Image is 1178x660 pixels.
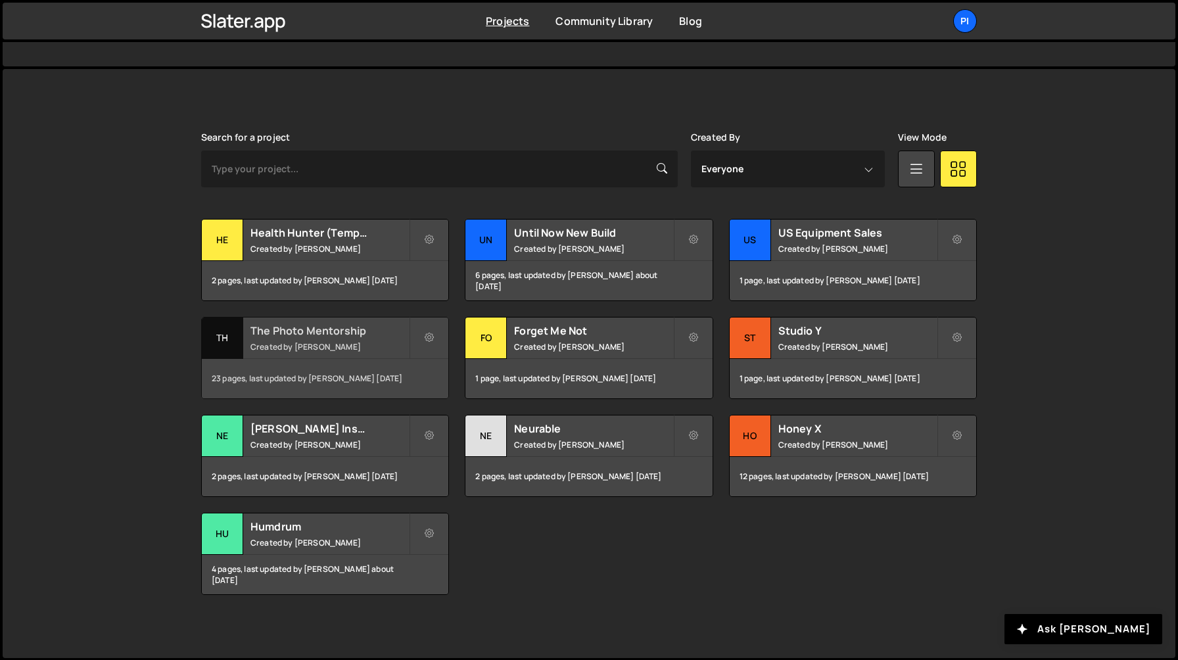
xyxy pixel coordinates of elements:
[730,261,976,300] div: 1 page, last updated by [PERSON_NAME] [DATE]
[730,318,771,359] div: St
[465,415,713,497] a: Ne Neurable Created by [PERSON_NAME] 2 pages, last updated by [PERSON_NAME] [DATE]
[250,341,409,352] small: Created by [PERSON_NAME]
[465,220,507,261] div: Un
[514,225,672,240] h2: Until Now New Build
[465,261,712,300] div: 6 pages, last updated by [PERSON_NAME] about [DATE]
[201,317,449,399] a: Th The Photo Mentorship Created by [PERSON_NAME] 23 pages, last updated by [PERSON_NAME] [DATE]
[250,537,409,548] small: Created by [PERSON_NAME]
[465,219,713,301] a: Un Until Now New Build Created by [PERSON_NAME] 6 pages, last updated by [PERSON_NAME] about [DATE]
[778,439,937,450] small: Created by [PERSON_NAME]
[202,457,448,496] div: 2 pages, last updated by [PERSON_NAME] [DATE]
[778,421,937,436] h2: Honey X
[202,555,448,594] div: 4 pages, last updated by [PERSON_NAME] about [DATE]
[953,9,977,33] a: Pi
[250,243,409,254] small: Created by [PERSON_NAME]
[250,323,409,338] h2: The Photo Mentorship
[202,359,448,398] div: 23 pages, last updated by [PERSON_NAME] [DATE]
[514,243,672,254] small: Created by [PERSON_NAME]
[729,415,977,497] a: Ho Honey X Created by [PERSON_NAME] 12 pages, last updated by [PERSON_NAME] [DATE]
[465,415,507,457] div: Ne
[1004,614,1162,644] button: Ask [PERSON_NAME]
[202,261,448,300] div: 2 pages, last updated by [PERSON_NAME] [DATE]
[202,513,243,555] div: Hu
[679,14,702,28] a: Blog
[730,220,771,261] div: US
[778,243,937,254] small: Created by [PERSON_NAME]
[514,421,672,436] h2: Neurable
[730,457,976,496] div: 12 pages, last updated by [PERSON_NAME] [DATE]
[201,415,449,497] a: Ne [PERSON_NAME] Insulation Created by [PERSON_NAME] 2 pages, last updated by [PERSON_NAME] [DATE]
[555,14,653,28] a: Community Library
[778,225,937,240] h2: US Equipment Sales
[730,359,976,398] div: 1 page, last updated by [PERSON_NAME] [DATE]
[202,415,243,457] div: Ne
[514,439,672,450] small: Created by [PERSON_NAME]
[486,14,529,28] a: Projects
[250,439,409,450] small: Created by [PERSON_NAME]
[729,317,977,399] a: St Studio Y Created by [PERSON_NAME] 1 page, last updated by [PERSON_NAME] [DATE]
[201,219,449,301] a: He Health Hunter (Temporary) Created by [PERSON_NAME] 2 pages, last updated by [PERSON_NAME] [DATE]
[514,341,672,352] small: Created by [PERSON_NAME]
[250,421,409,436] h2: [PERSON_NAME] Insulation
[465,457,712,496] div: 2 pages, last updated by [PERSON_NAME] [DATE]
[514,323,672,338] h2: Forget Me Not
[778,341,937,352] small: Created by [PERSON_NAME]
[729,219,977,301] a: US US Equipment Sales Created by [PERSON_NAME] 1 page, last updated by [PERSON_NAME] [DATE]
[202,318,243,359] div: Th
[465,318,507,359] div: Fo
[201,132,290,143] label: Search for a project
[778,323,937,338] h2: Studio Y
[250,225,409,240] h2: Health Hunter (Temporary)
[898,132,947,143] label: View Mode
[465,359,712,398] div: 1 page, last updated by [PERSON_NAME] [DATE]
[201,513,449,595] a: Hu Humdrum Created by [PERSON_NAME] 4 pages, last updated by [PERSON_NAME] about [DATE]
[201,151,678,187] input: Type your project...
[202,220,243,261] div: He
[730,415,771,457] div: Ho
[465,317,713,399] a: Fo Forget Me Not Created by [PERSON_NAME] 1 page, last updated by [PERSON_NAME] [DATE]
[691,132,741,143] label: Created By
[250,519,409,534] h2: Humdrum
